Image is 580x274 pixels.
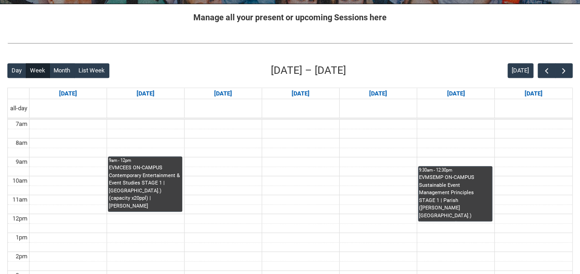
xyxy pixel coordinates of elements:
[508,63,533,78] button: [DATE]
[14,119,29,129] div: 7am
[538,63,555,78] button: Previous Week
[135,88,156,99] a: Go to September 15, 2025
[49,63,75,78] button: Month
[212,88,234,99] a: Go to September 16, 2025
[7,11,573,24] h2: Manage all your present or upcoming Sessions here
[109,164,181,210] div: EVMCEES ON-CAMPUS Contemporary Entertainment & Event Studies STAGE 1 | [GEOGRAPHIC_DATA].) (capac...
[8,104,29,113] span: all-day
[26,63,50,78] button: Week
[11,176,29,185] div: 10am
[7,63,26,78] button: Day
[11,214,29,223] div: 12pm
[14,252,29,261] div: 2pm
[74,63,109,78] button: List Week
[419,167,491,173] div: 9:30am - 12:30pm
[555,63,573,78] button: Next Week
[14,157,29,167] div: 9am
[445,88,466,99] a: Go to September 19, 2025
[367,88,389,99] a: Go to September 18, 2025
[11,195,29,204] div: 11am
[14,138,29,148] div: 8am
[14,233,29,242] div: 1pm
[109,157,181,164] div: 9am - 12pm
[290,88,311,99] a: Go to September 17, 2025
[271,63,346,78] h2: [DATE] – [DATE]
[7,38,573,48] img: REDU_GREY_LINE
[419,174,491,221] div: EVMSEMP ON-CAMPUS Sustainable Event Management Principles STAGE 1 | Parish ([PERSON_NAME][GEOGRAP...
[57,88,79,99] a: Go to September 14, 2025
[523,88,544,99] a: Go to September 20, 2025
